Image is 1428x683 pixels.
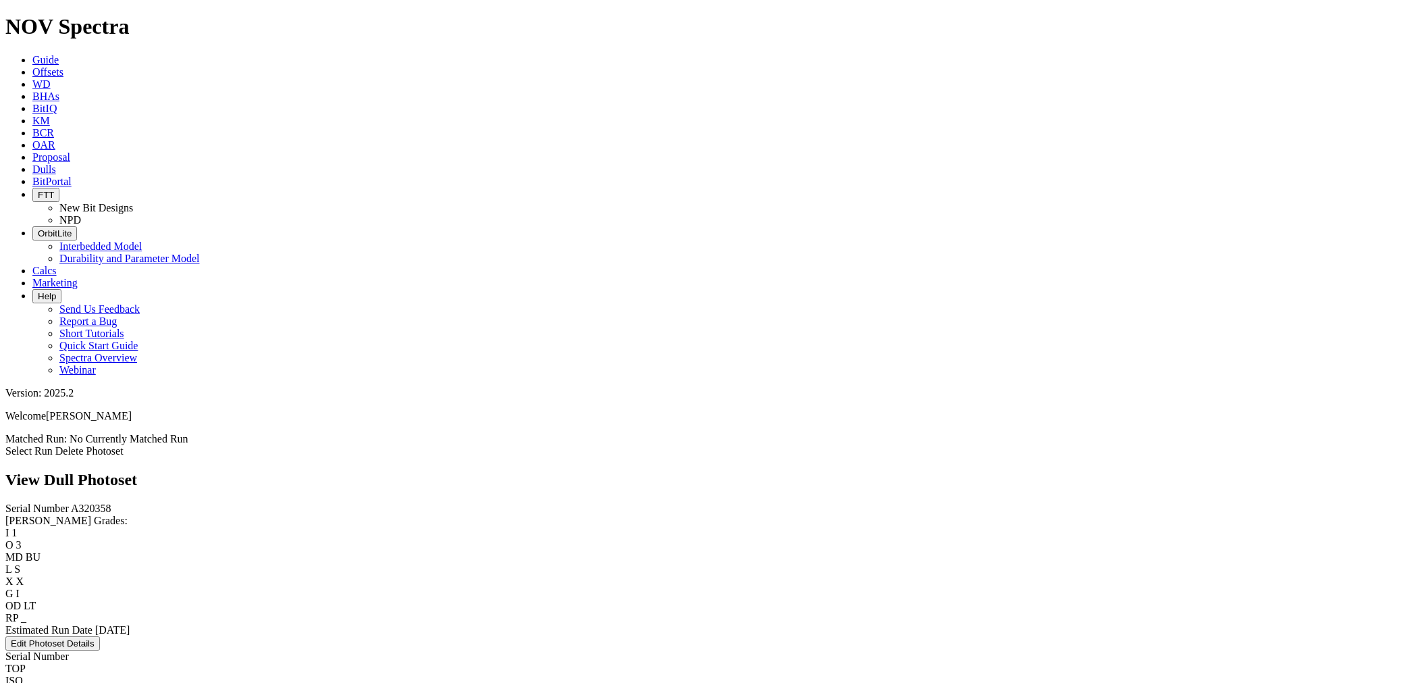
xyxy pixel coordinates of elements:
[24,600,36,611] span: LT
[32,289,61,303] button: Help
[5,612,18,624] label: RP
[16,576,24,587] span: X
[59,340,138,351] a: Quick Start Guide
[21,612,26,624] span: _
[71,503,111,514] span: A320358
[59,328,124,339] a: Short Tutorials
[5,527,9,538] label: I
[5,471,1423,489] h2: View Dull Photoset
[16,588,20,599] span: I
[32,151,70,163] a: Proposal
[59,303,140,315] a: Send Us Feedback
[59,352,137,363] a: Spectra Overview
[5,588,14,599] label: G
[32,66,63,78] a: Offsets
[38,291,56,301] span: Help
[32,139,55,151] a: OAR
[5,636,100,651] button: Edit Photoset Details
[5,600,21,611] label: OD
[32,265,57,276] a: Calcs
[32,277,78,288] a: Marketing
[32,188,59,202] button: FTT
[32,54,59,66] a: Guide
[5,551,23,563] label: MD
[32,176,72,187] a: BitPortal
[5,503,69,514] label: Serial Number
[32,163,56,175] a: Dulls
[59,241,142,252] a: Interbedded Model
[59,202,133,213] a: New Bit Designs
[26,551,41,563] span: BU
[5,445,53,457] a: Select Run
[5,563,11,575] label: L
[38,228,72,238] span: OrbitLite
[14,563,20,575] span: S
[5,433,67,445] span: Matched Run:
[5,539,14,551] label: O
[46,410,132,422] span: [PERSON_NAME]
[32,127,54,138] a: BCR
[32,103,57,114] a: BitIQ
[59,253,200,264] a: Durability and Parameter Model
[16,539,22,551] span: 3
[59,214,81,226] a: NPD
[5,576,14,587] label: X
[5,663,26,674] span: TOP
[5,14,1423,39] h1: NOV Spectra
[70,433,188,445] span: No Currently Matched Run
[59,364,96,376] a: Webinar
[5,410,1423,422] p: Welcome
[5,651,69,662] span: Serial Number
[32,91,59,102] a: BHAs
[55,445,124,457] a: Delete Photoset
[11,527,17,538] span: 1
[32,78,51,90] a: WD
[5,515,1423,527] div: [PERSON_NAME] Grades:
[5,624,92,636] label: Estimated Run Date
[5,387,1423,399] div: Version: 2025.2
[32,115,50,126] a: KM
[59,315,117,327] a: Report a Bug
[32,226,77,241] button: OrbitLite
[38,190,54,200] span: FTT
[95,624,130,636] span: [DATE]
